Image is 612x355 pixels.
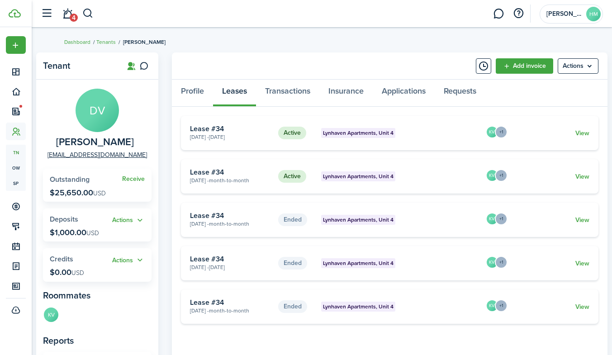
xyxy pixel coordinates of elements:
[56,137,134,148] span: Dominica Villagomez
[38,5,55,22] button: Open sidebar
[486,131,498,140] a: KV
[575,302,589,312] a: View
[190,220,271,228] card-description: [DATE] -
[50,254,73,264] span: Credits
[498,299,508,312] button: Open menu
[43,289,152,302] panel-main-subtitle: Roommates
[43,334,152,347] panel-main-subtitle: Reports
[93,189,106,198] span: USD
[190,125,271,133] card-title: Lease #34
[50,268,84,277] p: $0.00
[123,38,166,46] span: [PERSON_NAME]
[323,129,394,137] span: Lynhaven Apartments, Unit 4
[323,216,394,224] span: Lynhaven Apartments, Unit 4
[50,214,78,224] span: Deposits
[43,61,115,71] panel-main-title: Tenant
[511,6,526,21] button: Open resource center
[498,213,508,225] button: Open menu
[586,7,601,21] avatar-text: HM
[9,9,21,18] img: TenantCloud
[43,307,59,325] a: KV
[70,14,78,22] span: 4
[82,6,94,21] button: Search
[76,89,119,132] avatar-text: DV
[495,169,508,182] menu-trigger: +1
[50,188,106,197] p: $25,650.00
[256,80,319,107] a: Transactions
[487,127,498,137] avatar-text: KV
[558,58,598,74] menu-btn: Actions
[209,307,249,315] span: Month-to-month
[190,307,271,315] card-description: [DATE] -
[6,36,26,54] button: Open menu
[112,255,145,265] button: Open menu
[490,2,507,25] a: Messaging
[64,38,90,46] a: Dashboard
[323,259,394,267] span: Lynhaven Apartments, Unit 4
[6,175,26,191] a: sp
[496,58,553,74] a: Add invoice
[112,215,145,226] button: Actions
[486,174,498,184] a: KV
[558,58,598,74] button: Open menu
[71,268,84,278] span: USD
[487,257,498,268] avatar-text: KV
[486,304,498,314] a: KV
[319,80,373,107] a: Insurance
[498,256,508,269] button: Open menu
[575,172,589,181] a: View
[495,126,508,138] menu-trigger: +1
[122,175,145,183] a: Receive
[190,168,271,176] card-title: Lease #34
[190,212,271,220] card-title: Lease #34
[278,300,307,313] status: Ended
[190,133,271,141] card-description: [DATE] - [DATE]
[278,257,307,270] status: Ended
[575,128,589,138] a: View
[172,80,213,107] a: Profile
[112,215,145,226] button: Open menu
[435,80,485,107] a: Requests
[575,259,589,268] a: View
[546,11,583,17] span: Halfon Managment
[50,228,99,237] p: $1,000.00
[190,176,271,185] card-description: [DATE] -
[59,2,76,25] a: Notifications
[476,58,491,74] button: Timeline
[47,150,147,160] a: [EMAIL_ADDRESS][DOMAIN_NAME]
[486,218,498,227] a: KV
[278,213,307,226] status: Ended
[323,303,394,311] span: Lynhaven Apartments, Unit 4
[498,169,508,182] button: Open menu
[44,308,58,322] avatar-text: KV
[498,126,508,138] button: Open menu
[487,170,498,181] avatar-text: KV
[209,176,249,185] span: Month-to-month
[495,256,508,269] menu-trigger: +1
[495,213,508,225] menu-trigger: +1
[495,299,508,312] menu-trigger: +1
[278,170,306,183] status: Active
[6,145,26,160] a: tn
[112,255,145,265] button: Actions
[190,298,271,307] card-title: Lease #34
[50,174,90,185] span: Outstanding
[190,255,271,263] card-title: Lease #34
[278,127,306,139] status: Active
[486,261,498,270] a: KV
[575,215,589,225] a: View
[487,213,498,224] avatar-text: KV
[487,300,498,311] avatar-text: KV
[323,172,394,180] span: Lynhaven Apartments, Unit 4
[86,228,99,238] span: USD
[190,263,271,271] card-description: [DATE] - [DATE]
[96,38,116,46] a: Tenants
[209,220,249,228] span: Month-to-month
[6,160,26,175] a: ow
